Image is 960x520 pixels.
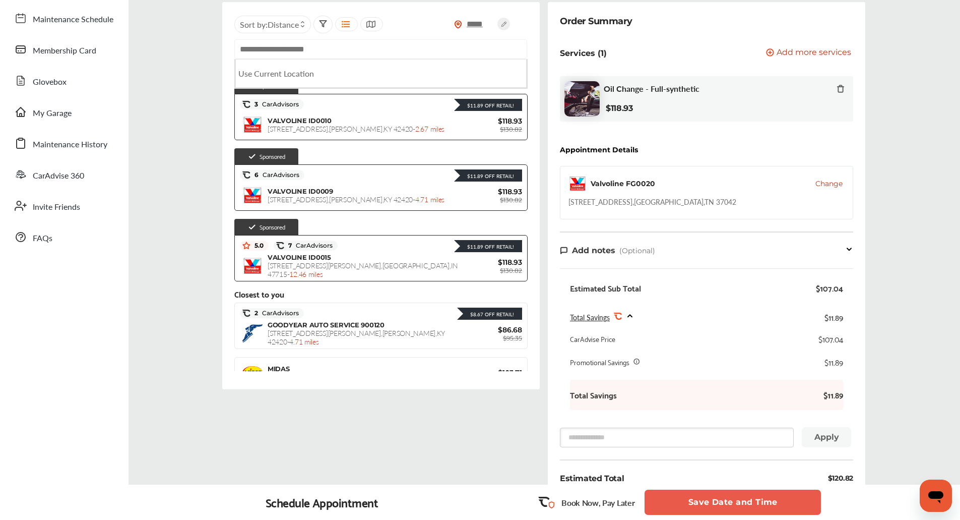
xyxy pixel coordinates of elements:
[258,101,299,108] span: CarAdvisors
[268,321,385,329] span: GOODYEAR AUTO SERVICE 900120
[9,130,118,156] a: Maintenance History
[250,309,299,317] span: 2
[9,5,118,31] a: Maintenance Schedule
[570,357,629,367] div: Promotional Savings
[766,48,853,58] a: Add more services
[777,48,851,58] span: Add more services
[289,336,318,346] span: 4.71 miles
[9,99,118,125] a: My Garage
[242,185,263,205] img: logo-valvoline.png
[815,179,843,189] button: Change
[500,126,522,133] span: $130.82
[235,59,527,88] li: Use Current Location
[242,366,263,379] img: Midas+Logo_RGB.png
[824,357,843,367] div: $11.89
[570,390,617,400] b: Total Savings
[572,246,615,255] span: Add notes
[9,224,118,250] a: FAQs
[462,258,522,267] span: $118.93
[503,334,522,342] span: $95.35
[645,490,821,515] button: Save Date and Time
[465,311,514,318] div: $8.67 Off Retail!
[828,473,853,484] div: $120.82
[268,253,331,261] span: VALVOLINE ID0015
[234,219,298,235] div: Sponsored
[824,310,843,324] div: $11.89
[560,146,638,154] div: Appointment Details
[454,20,462,29] img: location_vector_orange.38f05af8.svg
[570,334,615,344] div: CarAdvise Price
[33,232,52,245] span: FAQs
[242,242,250,250] img: star_icon.59ea9307.svg
[33,169,84,183] span: CarAdvise 360
[242,100,250,108] img: caradvise_icon.5c74104a.svg
[9,161,118,188] a: CarAdvise 360
[242,256,263,276] img: logo-valvoline.png
[816,283,843,293] div: $107.04
[813,390,843,400] b: $11.89
[561,497,634,508] p: Book Now, Pay Later
[33,107,72,120] span: My Garage
[604,84,699,93] span: Oil Change - Full-synthetic
[259,171,299,179] span: CarAdvisors
[606,103,633,113] b: $118.93
[462,172,514,180] div: $11.89 Off Retail!
[462,102,514,109] div: $11.89 Off Retail!
[33,76,67,89] span: Glovebox
[33,201,80,214] span: Invite Friends
[818,334,843,344] div: $107.04
[234,148,298,164] div: Sponsored
[9,193,118,219] a: Invite Friends
[258,310,299,317] span: CarAdvisors
[500,196,522,204] span: $130.82
[462,117,522,126] span: $118.93
[462,243,514,250] div: $11.89 Off Retail!
[560,473,624,484] div: Estimated Total
[268,117,332,125] span: VALVOLINE ID0010
[802,427,851,447] button: Apply
[564,81,600,117] img: oil-change-thumb.jpg
[242,114,263,135] img: logo-valvoline.png
[560,48,607,58] p: Services (1)
[568,175,587,193] img: logo-valvoline.png
[242,309,250,317] img: caradvise_icon.5c74104a.svg
[9,68,118,94] a: Glovebox
[276,242,284,250] img: caradvise_icon.5c74104a.svg
[250,100,299,108] span: 3
[268,365,290,373] span: MIDAS
[462,368,522,377] span: $103.71
[591,179,655,189] div: Valvoline FG0020
[268,19,299,30] span: Distance
[242,324,263,342] img: logo-goodyear.png
[415,124,444,134] span: 2.67 miles
[560,246,568,255] img: note-icon.db9493fa.svg
[9,36,118,63] a: Membership Card
[268,124,444,134] span: [STREET_ADDRESS] , [PERSON_NAME] , KY 42420 -
[462,325,522,334] span: $86.68
[234,290,528,299] div: Closest to you
[248,152,257,161] img: check-icon.521c8815.svg
[242,171,250,179] img: caradvise_icon.5c74104a.svg
[240,19,299,30] span: Sort by :
[284,242,333,250] span: 7
[766,48,851,58] button: Add more services
[250,171,299,179] span: 6
[292,242,333,249] span: CarAdvisors
[560,14,632,28] div: Order Summary
[268,328,444,346] span: [STREET_ADDRESS][PERSON_NAME] , [PERSON_NAME] , KY 42420 -
[415,194,444,204] span: 4.71 miles
[33,44,96,57] span: Membership Card
[619,246,655,255] span: (Optional)
[33,13,113,26] span: Maintenance Schedule
[268,187,333,195] span: VALVOLINE ID0009
[570,312,610,322] span: Total Savings
[289,269,323,279] span: 12.46 miles
[500,267,522,274] span: $130.82
[268,194,444,204] span: [STREET_ADDRESS] , [PERSON_NAME] , KY 42420 -
[570,283,641,293] div: Estimated Sub Total
[268,260,458,279] span: [STREET_ADDRESS][PERSON_NAME] , [GEOGRAPHIC_DATA] , IN 47715 -
[248,223,257,232] img: check-icon.521c8815.svg
[33,138,107,151] span: Maintenance History
[920,480,952,512] iframe: Button to launch messaging window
